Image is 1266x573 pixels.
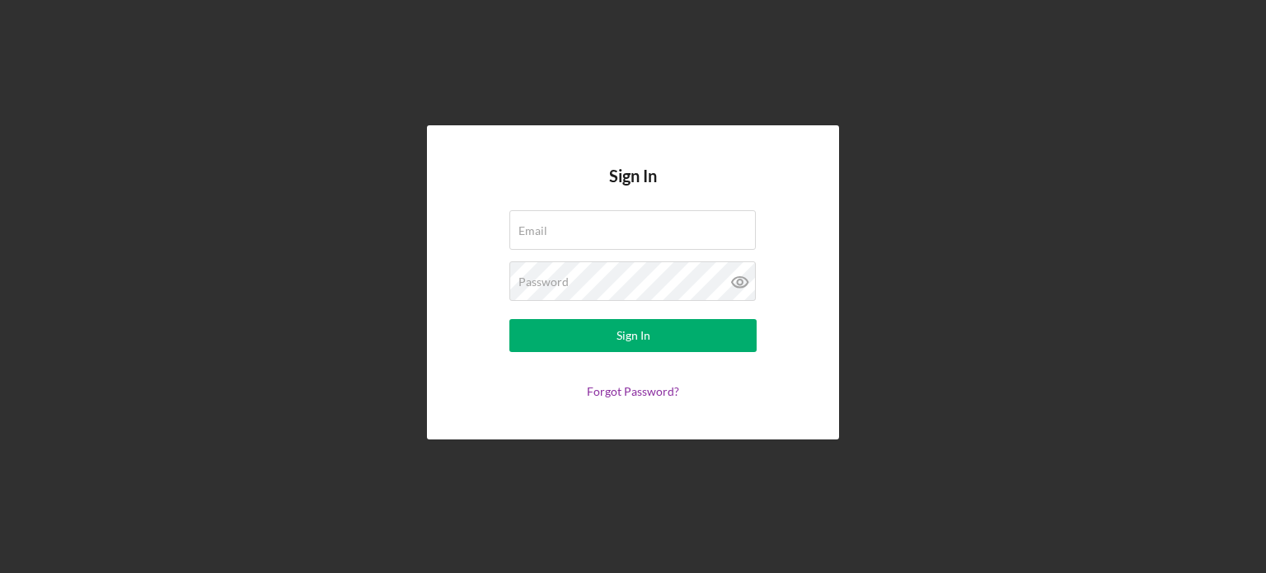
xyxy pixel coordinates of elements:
h4: Sign In [609,167,657,210]
div: Sign In [617,319,650,352]
button: Sign In [509,319,757,352]
a: Forgot Password? [587,384,679,398]
label: Password [518,275,569,289]
label: Email [518,224,547,237]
